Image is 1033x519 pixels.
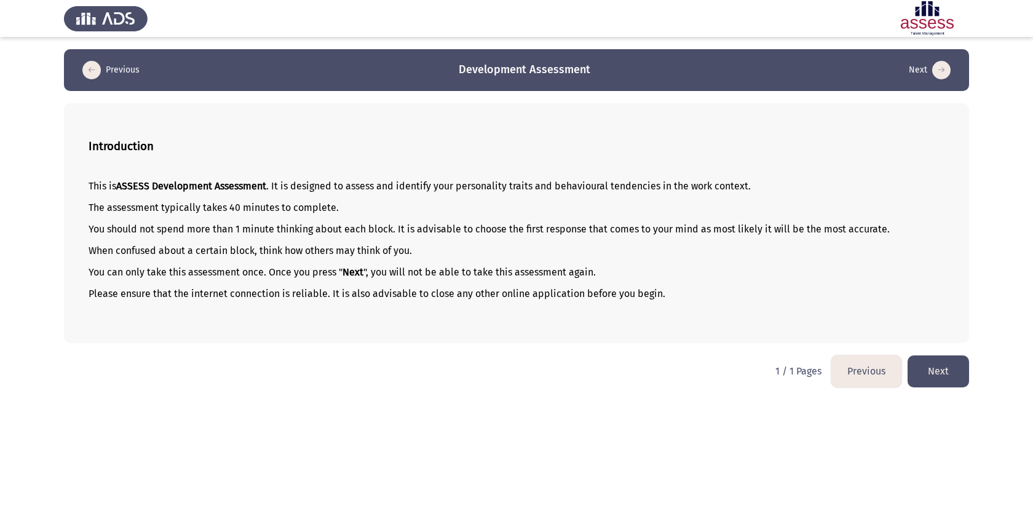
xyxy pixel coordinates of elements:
b: ASSESS Development Assessment [116,180,266,192]
p: You can only take this assessment once. Once you press " ", you will not be able to take this ass... [89,266,944,278]
p: This is . It is designed to assess and identify your personality traits and behavioural tendencie... [89,180,944,192]
h3: Development Assessment [459,62,590,77]
button: load previous page [79,60,143,80]
button: load next page [905,60,954,80]
img: Assess Talent Management logo [64,1,148,36]
b: Next [342,266,363,278]
p: The assessment typically takes 40 minutes to complete. [89,202,944,213]
img: Assessment logo of Development Assessment R1 (EN/AR) [885,1,969,36]
p: Please ensure that the internet connection is reliable. It is also advisable to close any other o... [89,288,944,299]
p: You should not spend more than 1 minute thinking about each block. It is advisable to choose the ... [89,223,944,235]
p: When confused about a certain block, think how others may think of you. [89,245,944,256]
p: 1 / 1 Pages [775,365,821,377]
b: Introduction [89,140,154,153]
button: load next page [908,355,969,387]
button: load previous page [831,355,901,387]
